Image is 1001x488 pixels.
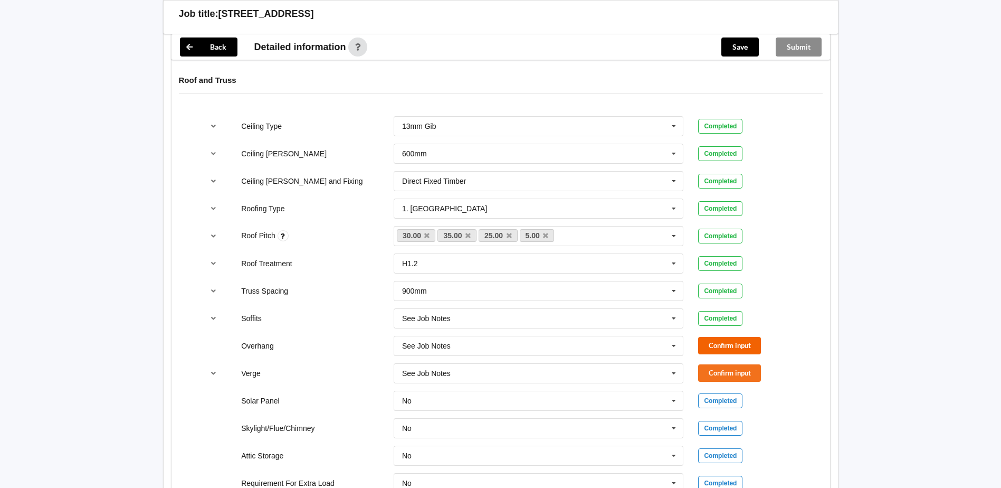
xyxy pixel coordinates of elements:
button: Confirm input [698,364,761,382]
div: Direct Fixed Timber [402,177,466,185]
button: reference-toggle [203,254,224,273]
div: Completed [698,311,742,326]
div: Completed [698,146,742,161]
div: No [402,480,412,487]
button: reference-toggle [203,117,224,136]
a: 30.00 [397,229,436,242]
div: Completed [698,201,742,216]
div: Completed [698,119,742,134]
button: Confirm input [698,337,761,354]
div: Completed [698,229,742,243]
div: H1.2 [402,260,418,267]
label: Ceiling [PERSON_NAME] [241,149,327,158]
label: Truss Spacing [241,287,288,295]
label: Ceiling Type [241,122,282,130]
button: reference-toggle [203,172,224,191]
label: Verge [241,369,261,378]
a: 25.00 [479,229,518,242]
div: Completed [698,393,742,408]
label: Overhang [241,342,273,350]
div: 1. [GEOGRAPHIC_DATA] [402,205,487,212]
div: No [402,452,412,459]
div: Completed [698,174,742,189]
div: See Job Notes [402,342,451,350]
a: 5.00 [520,229,555,242]
button: reference-toggle [203,309,224,328]
button: reference-toggle [203,227,224,246]
div: Completed [698,284,742,298]
label: Solar Panel [241,397,279,405]
label: Roof Pitch [241,231,277,240]
label: Skylight/Flue/Chimney [241,424,314,433]
button: Back [180,37,237,57]
div: 900mm [402,287,427,295]
label: Attic Storage [241,452,283,460]
button: reference-toggle [203,281,224,301]
div: 13mm Gib [402,123,436,130]
a: 35.00 [437,229,476,242]
button: reference-toggle [203,364,224,383]
h3: [STREET_ADDRESS] [218,8,314,20]
div: 600mm [402,150,427,157]
div: No [402,397,412,405]
div: Completed [698,448,742,463]
div: Completed [698,256,742,271]
label: Roof Treatment [241,259,292,268]
div: No [402,425,412,432]
button: reference-toggle [203,199,224,218]
button: Save [721,37,759,57]
label: Requirement For Extra Load [241,479,335,487]
div: See Job Notes [402,315,451,322]
label: Soffits [241,314,262,323]
div: Completed [698,421,742,436]
h4: Roof and Truss [179,75,823,85]
label: Roofing Type [241,204,284,213]
span: Detailed information [254,42,346,52]
h3: Job title: [179,8,218,20]
div: See Job Notes [402,370,451,377]
label: Ceiling [PERSON_NAME] and Fixing [241,177,363,185]
button: reference-toggle [203,144,224,163]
